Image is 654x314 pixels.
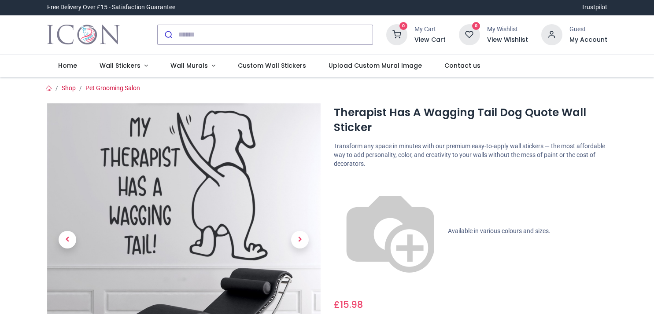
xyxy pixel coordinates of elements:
[334,175,447,288] img: color-wheel.png
[444,61,480,70] span: Contact us
[569,25,607,34] div: Guest
[569,36,607,44] a: My Account
[291,231,309,248] span: Next
[59,231,76,248] span: Previous
[448,227,551,234] span: Available in various colours and sizes.
[58,61,77,70] span: Home
[334,105,607,135] h1: Therapist Has A Wagging Tail Dog Quote Wall Sticker
[334,298,363,311] span: £
[89,55,159,77] a: Wall Stickers
[414,36,446,44] a: View Cart
[487,25,528,34] div: My Wishlist
[329,61,422,70] span: Upload Custom Mural Image
[581,3,607,12] a: Trustpilot
[459,30,480,37] a: 0
[47,22,120,47] img: Icon Wall Stickers
[170,61,208,70] span: Wall Murals
[100,61,140,70] span: Wall Stickers
[334,142,607,168] p: Transform any space in minutes with our premium easy-to-apply wall stickers — the most affordable...
[414,25,446,34] div: My Cart
[47,3,175,12] div: Free Delivery Over £15 - Satisfaction Guarantee
[399,22,408,30] sup: 0
[487,36,528,44] a: View Wishlist
[62,84,76,91] a: Shop
[158,25,178,44] button: Submit
[238,61,306,70] span: Custom Wall Stickers
[340,298,363,311] span: 15.98
[47,22,120,47] a: Logo of Icon Wall Stickers
[159,55,226,77] a: Wall Murals
[85,84,140,91] a: Pet Grooming Salon
[472,22,480,30] sup: 0
[386,30,407,37] a: 0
